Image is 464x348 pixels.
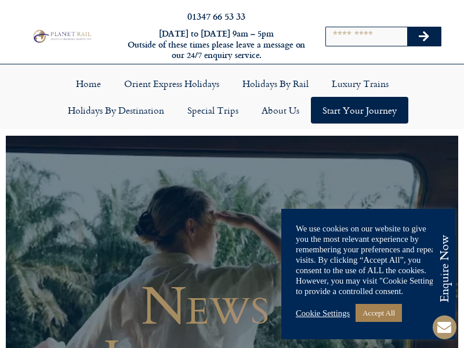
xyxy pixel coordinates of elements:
h6: [DATE] to [DATE] 9am – 5pm Outside of these times please leave a message on our 24/7 enquiry serv... [126,28,306,61]
a: Start your Journey [311,97,408,124]
a: Orient Express Holidays [113,70,231,97]
div: We use cookies on our website to give you the most relevant experience by remembering your prefer... [296,223,441,296]
a: Cookie Settings [296,308,350,318]
a: 01347 66 53 33 [187,9,245,23]
a: About Us [250,97,311,124]
a: Special Trips [176,97,250,124]
a: Luxury Trains [320,70,400,97]
button: Search [407,27,441,46]
a: Holidays by Rail [231,70,320,97]
img: Planet Rail Train Holidays Logo [31,28,93,43]
a: Holidays by Destination [56,97,176,124]
a: Accept All [356,304,402,322]
nav: Menu [6,70,458,124]
a: Home [64,70,113,97]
